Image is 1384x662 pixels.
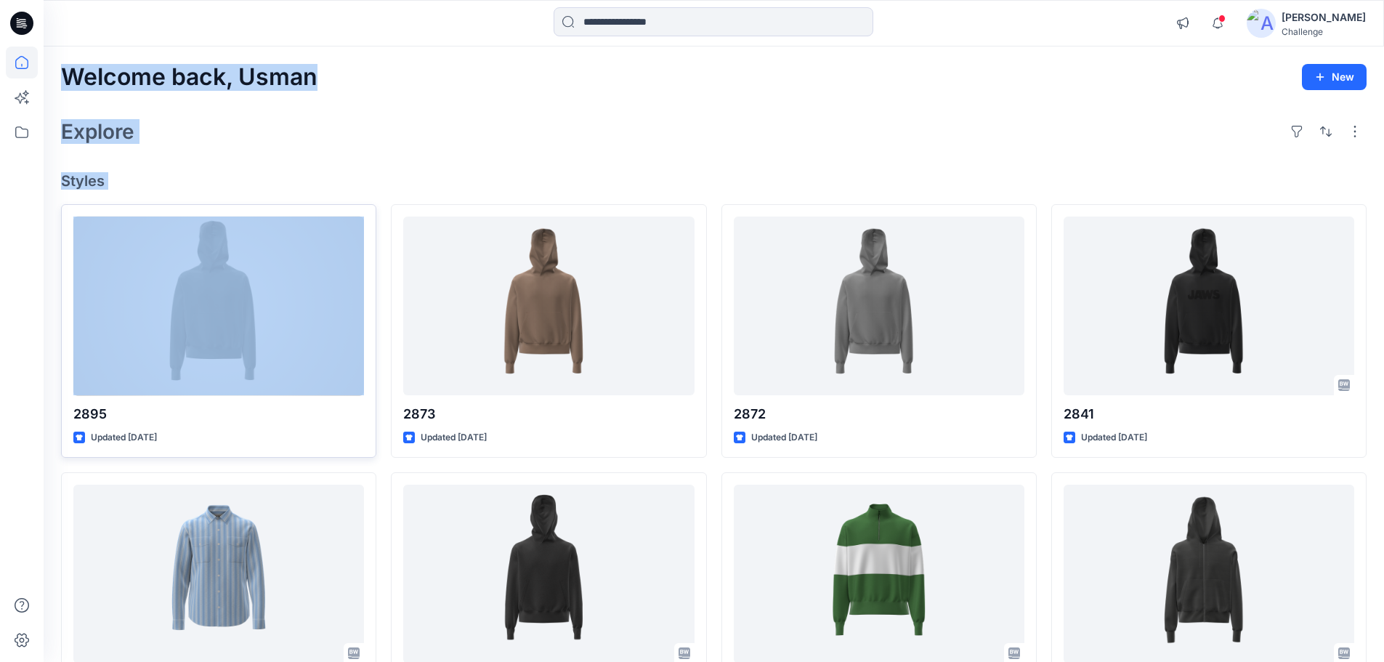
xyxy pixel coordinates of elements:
[61,172,1367,190] h4: Styles
[734,217,1024,396] a: 2872
[421,430,487,445] p: Updated [DATE]
[1081,430,1147,445] p: Updated [DATE]
[1247,9,1276,38] img: avatar
[403,217,694,396] a: 2873
[61,64,317,91] h2: Welcome back, Usman
[1282,26,1366,37] div: Challenge
[1302,64,1367,90] button: New
[734,404,1024,424] p: 2872
[91,430,157,445] p: Updated [DATE]
[73,217,364,396] a: 2895
[1282,9,1366,26] div: [PERSON_NAME]
[1064,217,1354,396] a: 2841
[73,404,364,424] p: 2895
[61,120,134,143] h2: Explore
[403,404,694,424] p: 2873
[1064,404,1354,424] p: 2841
[751,430,817,445] p: Updated [DATE]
